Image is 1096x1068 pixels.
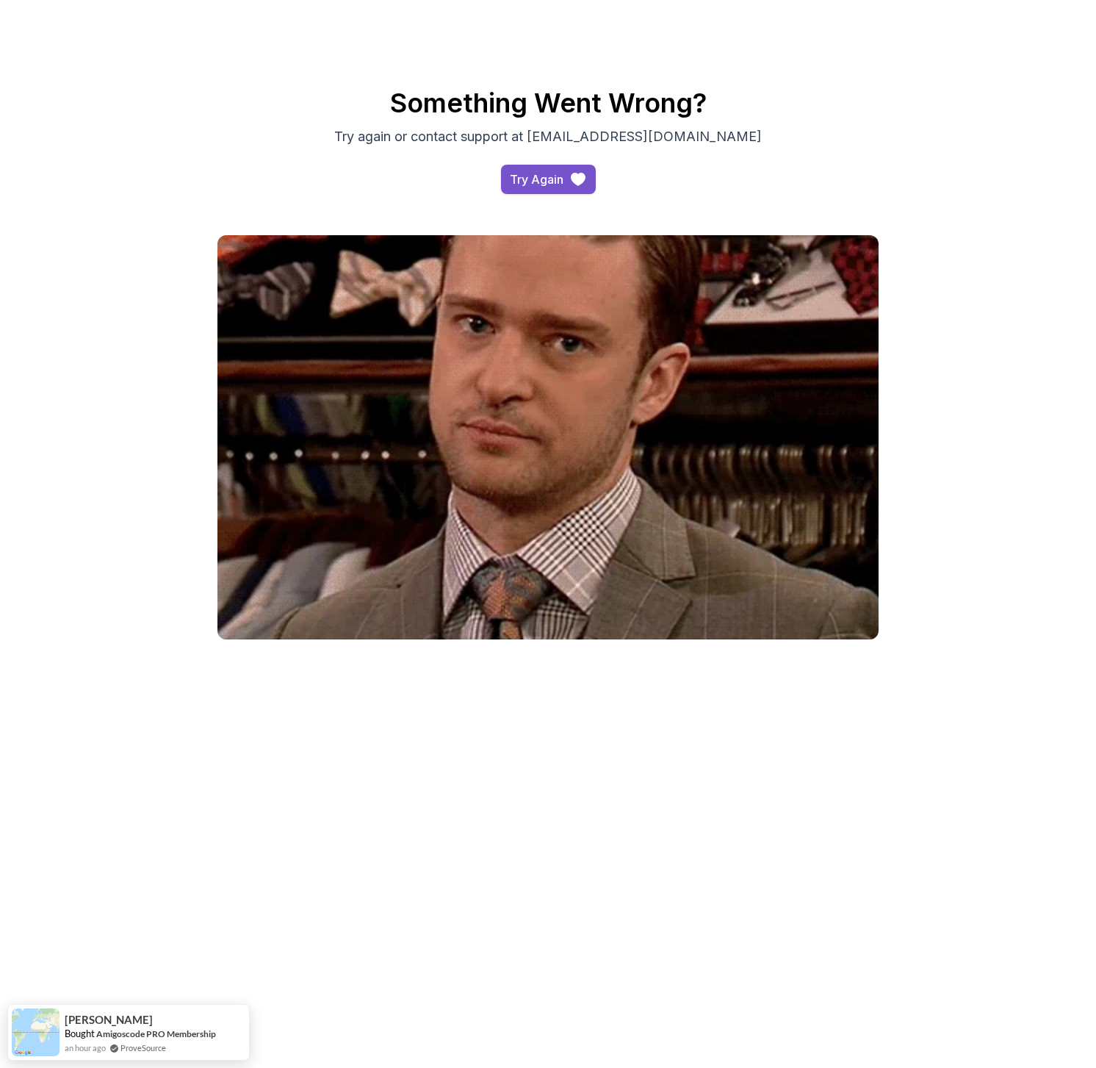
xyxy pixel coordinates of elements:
span: [PERSON_NAME] [65,1014,153,1026]
a: ProveSource [120,1043,166,1053]
div: Try Again [510,171,563,188]
h2: Something Went Wrong? [34,88,1062,118]
button: Try Again [501,165,596,194]
span: Bought [65,1028,95,1039]
p: Try again or contact support at [EMAIL_ADDRESS][DOMAIN_NAME] [301,126,795,147]
img: gif [217,235,879,639]
span: an hour ago [65,1042,106,1054]
a: Amigoscode PRO Membership [96,1028,216,1039]
a: access-dashboard [501,165,596,194]
img: provesource social proof notification image [12,1008,60,1056]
